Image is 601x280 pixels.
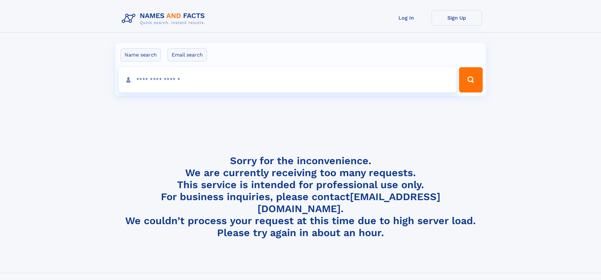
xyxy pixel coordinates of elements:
[119,10,210,27] img: Logo Names and Facts
[257,191,440,215] a: [EMAIL_ADDRESS][DOMAIN_NAME]
[381,10,432,26] a: Log In
[119,67,457,92] input: search input
[459,67,482,92] button: Search Button
[119,155,482,239] h4: Sorry for the inconvenience. We are currently receiving too many requests. This service is intend...
[432,10,482,26] a: Sign Up
[168,48,207,62] label: Email search
[121,48,161,62] label: Name search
